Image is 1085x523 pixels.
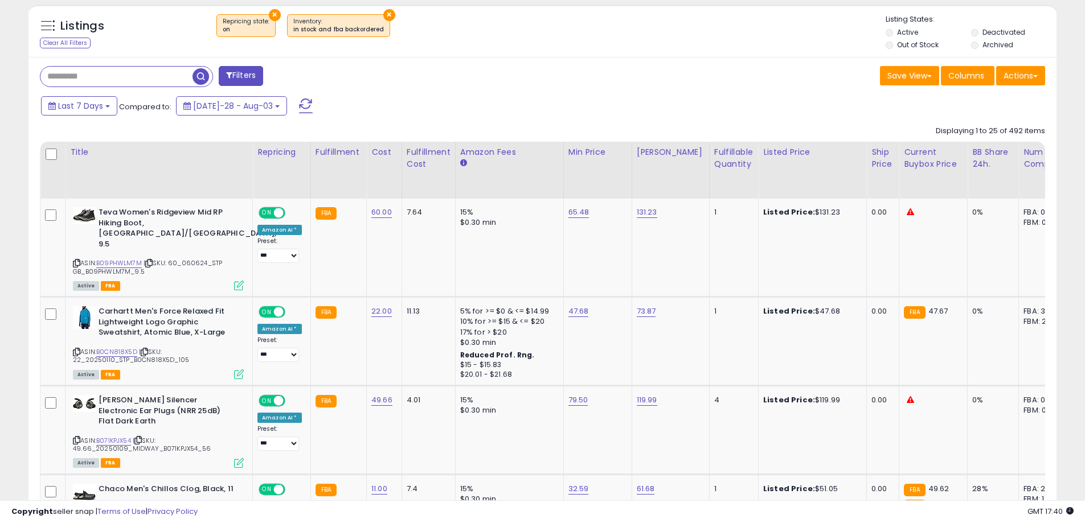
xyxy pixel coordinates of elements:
div: 1 [714,484,750,494]
div: Cost [371,146,397,158]
b: Carhartt Men's Force Relaxed Fit Lightweight Logo Graphic Sweatshirt, Atomic Blue, X-Large [99,306,237,341]
div: Amazon AI * [257,225,302,235]
img: 318nMNjmvyL._SL40_.jpg [73,306,96,329]
span: FBA [101,281,120,291]
label: Active [897,27,918,37]
span: OFF [284,396,302,406]
h5: Listings [60,18,104,34]
span: Columns [948,70,984,81]
a: Privacy Policy [148,506,198,517]
div: 7.64 [407,207,447,217]
span: | SKU: 22_20250110_STP_B0CN818X5D_105 [73,347,189,364]
div: 0% [972,207,1010,217]
div: $0.30 min [460,405,555,415]
div: FBM: 0 [1023,405,1061,415]
a: 32.59 [568,483,589,495]
span: All listings currently available for purchase on Amazon [73,281,99,291]
div: 17% for > $20 [460,327,555,337]
span: 47.67 [928,306,948,316]
a: B0CN818X5D [96,347,137,357]
div: 7.4 [407,484,447,494]
img: 41KaiFDVVEL._SL40_.jpg [73,207,96,224]
button: [DATE]-28 - Aug-03 [176,96,287,116]
div: 11.13 [407,306,447,316]
button: × [383,9,395,21]
label: Archived [982,40,1013,50]
img: 41V0Xj7wwsL._SL40_.jpg [73,395,96,412]
div: Repricing [257,146,306,158]
span: Compared to: [119,101,171,112]
b: [PERSON_NAME] Silencer Electronic Ear Plugs (NRR 25dB) Flat Dark Earth [99,395,237,430]
div: $51.05 [763,484,858,494]
div: ASIN: [73,306,244,378]
img: 41aKNRuI-FL._SL40_.jpg [73,484,96,506]
div: seller snap | | [11,506,198,517]
span: | SKU: 60_060624_STP GB_B09PHWLM7M_9.5 [73,258,222,275]
div: FBM: 2 [1023,316,1061,327]
div: ASIN: [73,395,244,467]
small: FBA [316,395,337,407]
div: 0% [972,395,1010,405]
div: 1 [714,306,750,316]
div: Preset: [257,237,302,263]
span: OFF [284,208,302,218]
div: 28% [972,484,1010,494]
div: ASIN: [73,207,244,289]
div: Amazon AI * [257,413,302,423]
a: 119.99 [637,394,657,406]
span: ON [260,307,274,317]
button: Save View [880,66,939,85]
b: Listed Price: [763,306,815,316]
div: Current Buybox Price [904,146,963,170]
b: Teva Women's Ridgeview Mid RP Hiking Boot, [GEOGRAPHIC_DATA]/[GEOGRAPHIC_DATA], 9.5 [99,207,237,252]
div: 1 [714,207,750,217]
span: ON [260,208,274,218]
div: 0.00 [871,395,890,405]
a: 11.00 [371,483,387,495]
div: 0% [972,306,1010,316]
span: ON [260,484,274,494]
div: $47.68 [763,306,858,316]
span: All listings currently available for purchase on Amazon [73,370,99,380]
a: 79.50 [568,394,588,406]
div: Fulfillment Cost [407,146,451,170]
div: 4.01 [407,395,447,405]
div: 0.00 [871,306,890,316]
span: | SKU: 49.66_20250109_MIDWAY_B071KPJX54_56 [73,436,211,453]
span: 49.62 [928,483,949,494]
a: 73.87 [637,306,656,317]
div: Listed Price [763,146,862,158]
div: $15 - $15.83 [460,360,555,370]
span: FBA [101,458,120,468]
button: Columns [941,66,994,85]
div: in stock and fba backordered [293,26,384,34]
small: FBA [316,484,337,496]
strong: Copyright [11,506,53,517]
b: Listed Price: [763,394,815,405]
div: Amazon AI * [257,324,302,334]
span: Last 7 Days [58,100,103,112]
div: Amazon Fees [460,146,559,158]
b: Chaco Men's Chillos Clog, Black, 11 [99,484,237,497]
a: 61.68 [637,483,655,495]
b: Listed Price: [763,483,815,494]
a: B09PHWLM7M [96,258,142,268]
div: 10% for >= $15 & <= $20 [460,316,555,327]
div: $20.01 - $21.68 [460,370,555,380]
div: FBA: 0 [1023,395,1061,405]
a: Terms of Use [97,506,146,517]
span: 2025-08-11 17:40 GMT [1027,506,1074,517]
span: OFF [284,307,302,317]
div: Ship Price [871,146,894,170]
a: 65.48 [568,207,589,218]
label: Out of Stock [897,40,939,50]
div: $131.23 [763,207,858,217]
div: FBA: 0 [1023,207,1061,217]
label: Deactivated [982,27,1025,37]
div: Preset: [257,336,302,362]
div: $0.30 min [460,337,555,348]
div: $0.30 min [460,217,555,228]
a: 47.68 [568,306,589,317]
span: Repricing state : [223,17,269,34]
a: 49.66 [371,394,392,406]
